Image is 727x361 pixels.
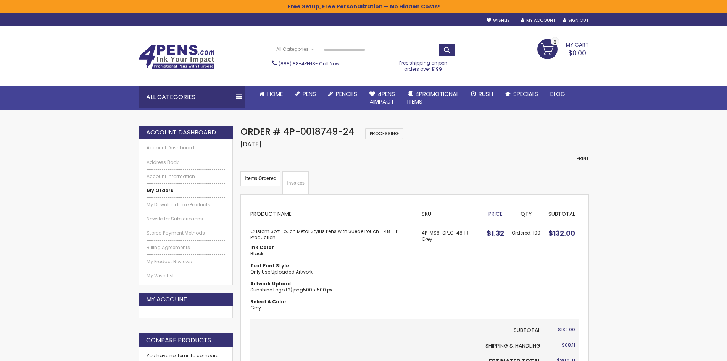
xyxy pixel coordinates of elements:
[521,18,555,23] a: My Account
[533,230,540,236] span: 100
[544,204,579,222] th: Subtotal
[465,86,499,102] a: Rush
[146,128,216,137] strong: Account Dashboard
[322,86,363,102] a: Pencils
[365,128,403,139] span: Processing
[563,18,588,23] a: Sign Out
[147,173,225,180] a: Account Information
[146,336,211,345] strong: Compare Products
[479,90,493,98] span: Rush
[253,86,289,102] a: Home
[369,90,395,105] span: 4Pens 4impact
[250,228,414,241] strong: Custom Soft Touch Metal Stylus Pens with Suede Pouch - 48-Hr Production
[147,202,225,208] a: My Downloadable Products
[139,45,215,69] img: 4Pens Custom Pens and Promotional Products
[267,90,283,98] span: Home
[289,86,322,102] a: Pens
[562,342,575,348] span: $68.11
[553,39,556,46] span: 0
[147,188,225,194] a: My Orders
[544,86,571,102] a: Blog
[250,338,544,354] th: Shipping & Handling
[279,60,315,67] a: (888) 88-4PENS
[139,86,245,108] div: All Categories
[272,43,318,56] a: All Categories
[276,46,314,52] span: All Categories
[250,204,418,222] th: Product Name
[363,86,401,110] a: 4Pens4impact
[250,287,414,293] dd: 500 x 500 px.
[250,305,414,311] dd: Grey
[508,204,544,222] th: Qty
[336,90,357,98] span: Pencils
[250,251,414,257] dd: Black
[512,230,533,236] span: Ordered
[250,299,414,305] dt: Select A Color
[418,222,483,319] td: 4P-MS8-SPEC-48HR-Grey
[568,48,586,58] span: $0.00
[147,230,225,236] a: Stored Payment Methods
[146,295,187,304] strong: My Account
[147,244,225,251] a: Billing Agreements
[282,171,309,195] a: Invoices
[147,273,225,279] a: My Wish List
[250,281,414,287] dt: Artwork Upload
[483,204,508,222] th: Price
[250,244,414,251] dt: Ink Color
[499,86,544,102] a: Specials
[487,228,504,238] span: $1.32
[487,18,512,23] a: Wishlist
[279,60,341,67] span: - Call Now!
[250,287,303,293] a: Sunshine Logo (2).png
[240,171,280,186] strong: Items Ordered
[550,90,565,98] span: Blog
[303,90,316,98] span: Pens
[391,57,455,72] div: Free shipping on pen orders over $199
[240,140,261,149] span: [DATE]
[147,159,225,165] a: Address Book
[147,145,225,151] a: Account Dashboard
[401,86,465,110] a: 4PROMOTIONALITEMS
[147,187,173,194] strong: My Orders
[250,269,414,275] dd: Only Use Uploaded Artwork
[537,39,589,58] a: $0.00 0
[513,90,538,98] span: Specials
[147,216,225,222] a: Newsletter Subscriptions
[548,228,575,238] span: $132.00
[147,259,225,265] a: My Product Reviews
[577,155,589,162] a: Print
[250,263,414,269] dt: Text Font Style
[418,204,483,222] th: SKU
[407,90,459,105] span: 4PROMOTIONAL ITEMS
[558,326,575,333] span: $132.00
[240,125,355,138] span: Order # 4P-0018749-24
[250,319,544,338] th: Subtotal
